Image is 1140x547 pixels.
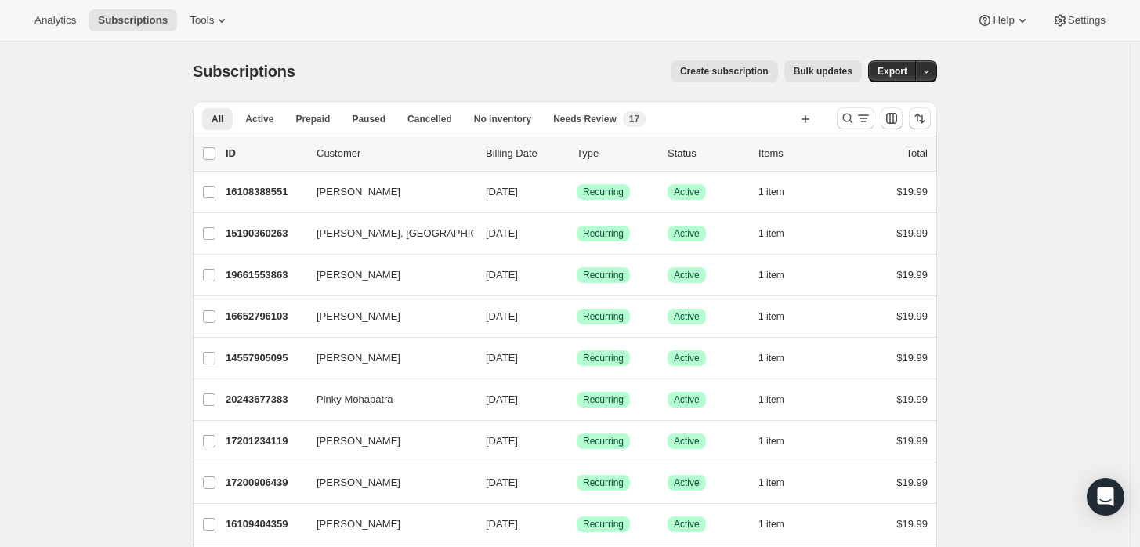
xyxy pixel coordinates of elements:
[674,435,700,447] span: Active
[758,146,837,161] div: Items
[226,516,304,532] p: 16109404359
[245,113,273,125] span: Active
[993,14,1014,27] span: Help
[193,63,295,80] span: Subscriptions
[896,269,928,281] span: $19.99
[868,60,917,82] button: Export
[629,113,639,125] span: 17
[317,433,400,449] span: [PERSON_NAME]
[317,475,400,491] span: [PERSON_NAME]
[837,107,874,129] button: Search and filter results
[226,181,928,203] div: 16108388551[PERSON_NAME][DATE]SuccessRecurringSuccessActive1 item$19.99
[226,472,928,494] div: 17200906439[PERSON_NAME][DATE]SuccessRecurringSuccessActive1 item$19.99
[317,309,400,324] span: [PERSON_NAME]
[674,352,700,364] span: Active
[896,227,928,239] span: $19.99
[226,389,928,411] div: 20243677383Pinky Mohapatra[DATE]SuccessRecurringSuccessActive1 item$19.99
[407,113,452,125] span: Cancelled
[896,393,928,405] span: $19.99
[226,347,928,369] div: 14557905095[PERSON_NAME][DATE]SuccessRecurringSuccessActive1 item$19.99
[758,223,802,245] button: 1 item
[758,352,784,364] span: 1 item
[98,14,168,27] span: Subscriptions
[352,113,385,125] span: Paused
[486,352,518,364] span: [DATE]
[317,184,400,200] span: [PERSON_NAME]
[583,518,624,531] span: Recurring
[758,310,784,323] span: 1 item
[317,267,400,283] span: [PERSON_NAME]
[34,14,76,27] span: Analytics
[583,310,624,323] span: Recurring
[307,304,464,329] button: [PERSON_NAME]
[583,476,624,489] span: Recurring
[486,518,518,530] span: [DATE]
[307,512,464,537] button: [PERSON_NAME]
[680,65,769,78] span: Create subscription
[226,146,928,161] div: IDCustomerBilling DateTypeStatusItemsTotal
[317,392,393,408] span: Pinky Mohapatra
[486,393,518,405] span: [DATE]
[674,227,700,240] span: Active
[226,433,304,449] p: 17201234119
[226,350,304,366] p: 14557905095
[190,14,214,27] span: Tools
[758,476,784,489] span: 1 item
[1068,14,1106,27] span: Settings
[896,476,928,488] span: $19.99
[226,306,928,328] div: 16652796103[PERSON_NAME][DATE]SuccessRecurringSuccessActive1 item$19.99
[758,227,784,240] span: 1 item
[226,513,928,535] div: 16109404359[PERSON_NAME][DATE]SuccessRecurringSuccessActive1 item$19.99
[758,269,784,281] span: 1 item
[896,518,928,530] span: $19.99
[226,430,928,452] div: 17201234119[PERSON_NAME][DATE]SuccessRecurringSuccessActive1 item$19.99
[583,227,624,240] span: Recurring
[758,347,802,369] button: 1 item
[758,435,784,447] span: 1 item
[486,435,518,447] span: [DATE]
[968,9,1039,31] button: Help
[896,310,928,322] span: $19.99
[317,226,512,241] span: [PERSON_NAME], [GEOGRAPHIC_DATA]
[794,65,852,78] span: Bulk updates
[583,269,624,281] span: Recurring
[674,518,700,531] span: Active
[486,310,518,322] span: [DATE]
[668,146,746,161] p: Status
[671,60,778,82] button: Create subscription
[307,346,464,371] button: [PERSON_NAME]
[307,387,464,412] button: Pinky Mohapatra
[226,475,304,491] p: 17200906439
[907,146,928,161] p: Total
[583,393,624,406] span: Recurring
[674,393,700,406] span: Active
[896,352,928,364] span: $19.99
[486,269,518,281] span: [DATE]
[307,179,464,205] button: [PERSON_NAME]
[583,435,624,447] span: Recurring
[226,184,304,200] p: 16108388551
[758,393,784,406] span: 1 item
[577,146,655,161] div: Type
[758,513,802,535] button: 1 item
[553,113,617,125] span: Needs Review
[758,472,802,494] button: 1 item
[583,352,624,364] span: Recurring
[784,60,862,82] button: Bulk updates
[295,113,330,125] span: Prepaid
[896,435,928,447] span: $19.99
[881,107,903,129] button: Customize table column order and visibility
[758,518,784,531] span: 1 item
[89,9,177,31] button: Subscriptions
[758,430,802,452] button: 1 item
[486,186,518,197] span: [DATE]
[226,309,304,324] p: 16652796103
[474,113,531,125] span: No inventory
[1043,9,1115,31] button: Settings
[1087,478,1124,516] div: Open Intercom Messenger
[307,470,464,495] button: [PERSON_NAME]
[226,267,304,283] p: 19661553863
[486,227,518,239] span: [DATE]
[317,350,400,366] span: [PERSON_NAME]
[226,223,928,245] div: 15190360263[PERSON_NAME], [GEOGRAPHIC_DATA][DATE]SuccessRecurringSuccessActive1 item$19.99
